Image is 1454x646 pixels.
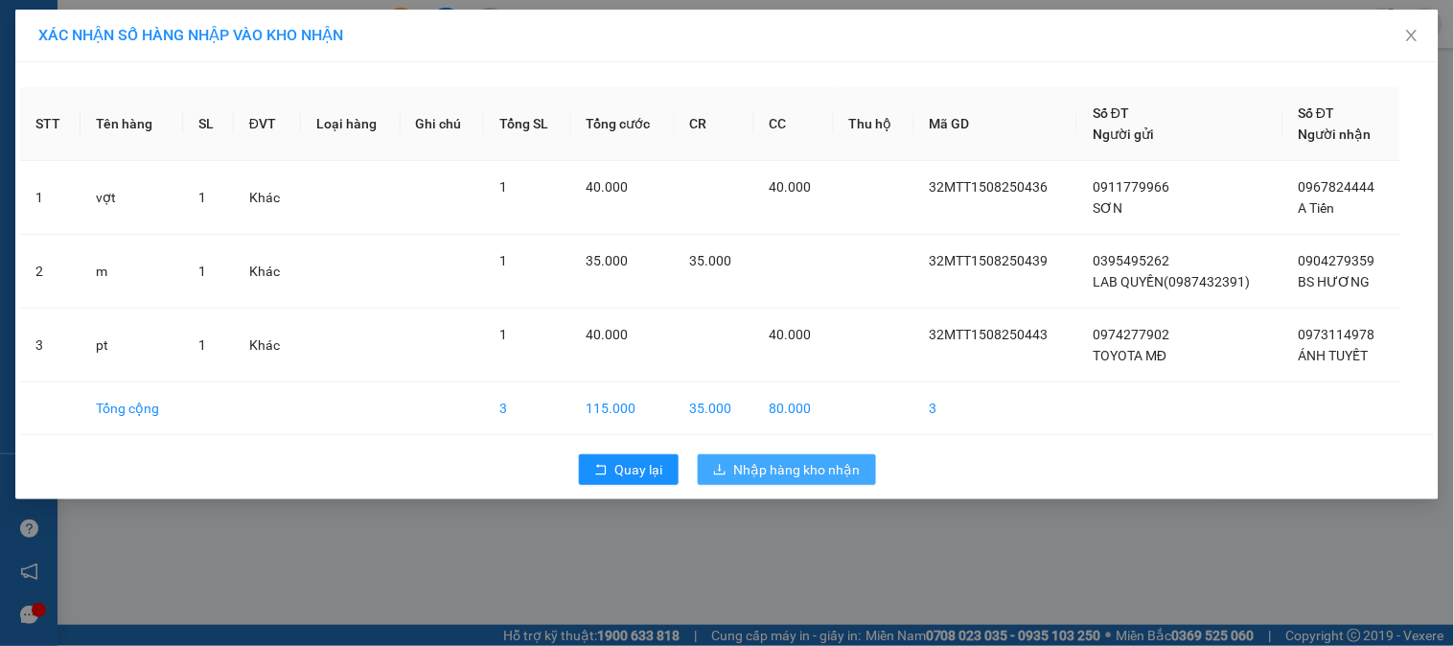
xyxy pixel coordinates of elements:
span: BS HƯƠNG [1299,274,1371,289]
span: 35.000 [587,253,629,268]
span: rollback [594,463,608,478]
span: Số ĐT [1299,105,1335,121]
button: downloadNhập hàng kho nhận [698,454,876,485]
span: 0974277902 [1093,327,1169,342]
td: 115.000 [571,382,675,435]
td: Khác [234,161,301,235]
td: vợt [81,161,183,235]
th: Tổng cước [571,87,675,161]
span: SƠN [1093,200,1122,216]
td: Tổng cộng [81,382,183,435]
th: Tên hàng [81,87,183,161]
th: CR [675,87,754,161]
span: 40.000 [770,327,812,342]
th: Ghi chú [401,87,484,161]
th: Mã GD [914,87,1077,161]
span: 0973114978 [1299,327,1375,342]
span: 32MTT1508250443 [930,327,1049,342]
span: 32MTT1508250439 [930,253,1049,268]
span: 40.000 [770,179,812,195]
span: Số ĐT [1093,105,1129,121]
span: 35.000 [690,253,732,268]
span: 1 [198,264,206,279]
td: 3 [484,382,571,435]
td: 80.000 [754,382,834,435]
span: 1 [499,327,507,342]
span: 1 [198,190,206,205]
span: TOYOTA MĐ [1093,348,1166,363]
th: STT [20,87,81,161]
span: Nhập hàng kho nhận [734,459,861,480]
span: Người gửi [1093,127,1154,142]
td: Khác [234,235,301,309]
span: 1 [198,337,206,353]
span: download [713,463,727,478]
span: 1 [499,179,507,195]
th: Thu hộ [834,87,914,161]
th: Loại hàng [301,87,401,161]
span: 0967824444 [1299,179,1375,195]
span: 1 [499,253,507,268]
span: close [1404,28,1419,43]
td: m [81,235,183,309]
span: 40.000 [587,327,629,342]
span: ÁNH TUYẾT [1299,348,1369,363]
th: CC [754,87,834,161]
span: A Tiến [1299,200,1335,216]
th: SL [183,87,233,161]
td: 3 [20,309,81,382]
td: 2 [20,235,81,309]
span: Người nhận [1299,127,1372,142]
span: 40.000 [587,179,629,195]
td: 3 [914,382,1077,435]
span: LAB QUYỀN(0987432391) [1093,274,1250,289]
td: Khác [234,309,301,382]
span: XÁC NHẬN SỐ HÀNG NHẬP VÀO KHO NHẬN [38,26,343,44]
span: 0395495262 [1093,253,1169,268]
span: 0904279359 [1299,253,1375,268]
button: rollbackQuay lại [579,454,679,485]
th: Tổng SL [484,87,571,161]
td: pt [81,309,183,382]
td: 1 [20,161,81,235]
button: Close [1385,10,1439,63]
span: 0911779966 [1093,179,1169,195]
span: 32MTT1508250436 [930,179,1049,195]
th: ĐVT [234,87,301,161]
span: Quay lại [615,459,663,480]
td: 35.000 [675,382,754,435]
